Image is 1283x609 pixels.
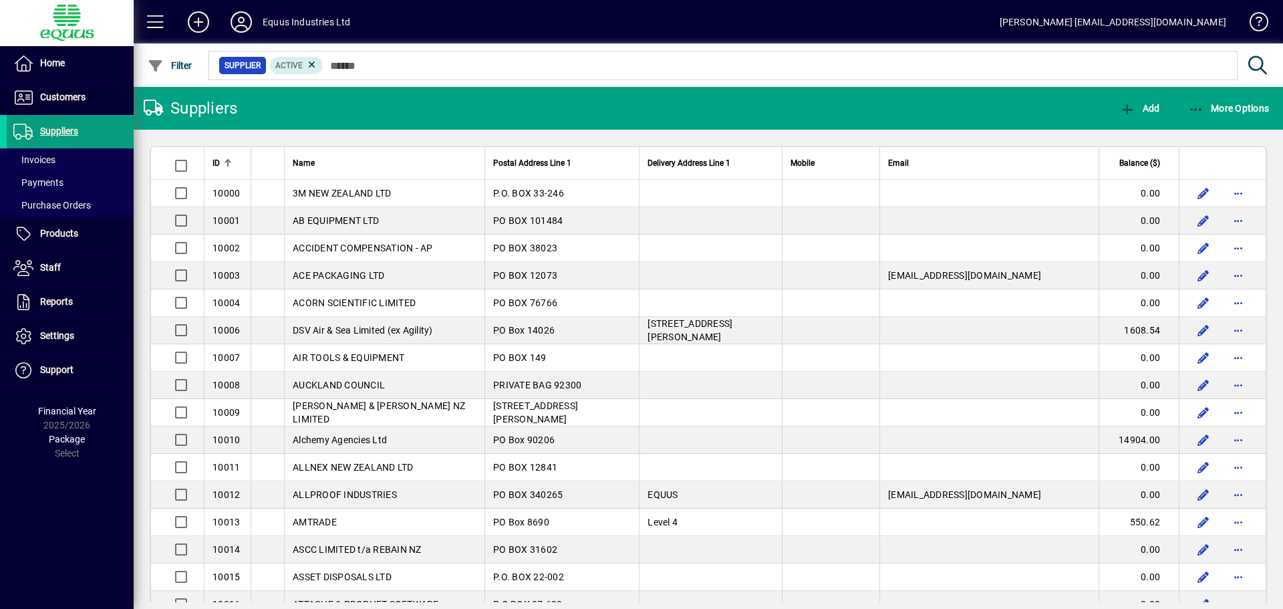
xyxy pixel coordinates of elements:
[1099,262,1179,289] td: 0.00
[293,435,387,445] span: Alchemy Agencies Ltd
[1099,289,1179,317] td: 0.00
[293,188,392,199] span: 3M NEW ZEALAND LTD
[1099,207,1179,235] td: 0.00
[7,171,134,194] a: Payments
[275,61,303,70] span: Active
[1228,566,1249,588] button: More options
[1099,536,1179,564] td: 0.00
[40,92,86,102] span: Customers
[1099,509,1179,536] td: 550.62
[888,270,1041,281] span: [EMAIL_ADDRESS][DOMAIN_NAME]
[7,47,134,80] a: Home
[13,154,55,165] span: Invoices
[888,156,909,170] span: Email
[1000,11,1226,33] div: [PERSON_NAME] [EMAIL_ADDRESS][DOMAIN_NAME]
[1228,402,1249,423] button: More options
[212,544,240,555] span: 10014
[293,156,315,170] span: Name
[40,228,78,239] span: Products
[1099,180,1179,207] td: 0.00
[1228,347,1249,368] button: More options
[212,489,240,500] span: 10012
[1193,402,1214,423] button: Edit
[1099,427,1179,454] td: 14904.00
[493,156,571,170] span: Postal Address Line 1
[1099,372,1179,399] td: 0.00
[1099,399,1179,427] td: 0.00
[1228,210,1249,231] button: More options
[225,59,261,72] span: Supplier
[791,156,815,170] span: Mobile
[270,57,323,74] mat-chip: Activation Status: Active
[648,489,678,500] span: EQUUS
[7,81,134,114] a: Customers
[1193,237,1214,259] button: Edit
[1228,539,1249,560] button: More options
[293,270,384,281] span: ACE PACKAGING LTD
[493,380,581,390] span: PRIVATE BAG 92300
[177,10,220,34] button: Add
[493,544,557,555] span: PO BOX 31602
[212,325,240,336] span: 10006
[648,156,730,170] span: Delivery Address Line 1
[212,270,240,281] span: 10003
[1119,156,1160,170] span: Balance ($)
[1099,564,1179,591] td: 0.00
[293,462,414,473] span: ALLNEX NEW ZEALAND LTD
[212,572,240,582] span: 10015
[493,489,563,500] span: PO BOX 340265
[7,217,134,251] a: Products
[293,243,433,253] span: ACCIDENT COMPENSATION - AP
[293,352,404,363] span: AIR TOOLS & EQUIPMENT
[263,11,351,33] div: Equus Industries Ltd
[212,188,240,199] span: 10000
[7,148,134,171] a: Invoices
[888,489,1041,500] span: [EMAIL_ADDRESS][DOMAIN_NAME]
[40,126,78,136] span: Suppliers
[1119,103,1159,114] span: Add
[493,572,564,582] span: P.O. BOX 22-002
[1193,429,1214,451] button: Edit
[1193,484,1214,505] button: Edit
[7,251,134,285] a: Staff
[212,243,240,253] span: 10002
[7,285,134,319] a: Reports
[1193,374,1214,396] button: Edit
[1228,265,1249,286] button: More options
[1228,237,1249,259] button: More options
[1193,292,1214,314] button: Edit
[1228,374,1249,396] button: More options
[1116,96,1163,120] button: Add
[212,517,240,527] span: 10013
[493,325,555,336] span: PO Box 14026
[40,57,65,68] span: Home
[493,270,557,281] span: PO BOX 12073
[493,188,564,199] span: P.O. BOX 33-246
[212,215,240,226] span: 10001
[493,517,549,527] span: PO Box 8690
[493,215,563,226] span: PO BOX 101484
[293,572,392,582] span: ASSET DISPOSALS LTD
[888,156,1091,170] div: Email
[293,489,397,500] span: ALLPROOF INDUSTRIES
[1228,320,1249,341] button: More options
[1193,320,1214,341] button: Edit
[38,406,96,416] span: Financial Year
[493,243,557,253] span: PO BOX 38023
[293,400,465,424] span: [PERSON_NAME] & [PERSON_NAME] NZ LIMITED
[1240,3,1266,46] a: Knowledge Base
[212,156,243,170] div: ID
[7,320,134,353] a: Settings
[1185,96,1273,120] button: More Options
[144,53,196,78] button: Filter
[1193,539,1214,560] button: Edit
[1228,292,1249,314] button: More options
[1228,511,1249,533] button: More options
[1099,235,1179,262] td: 0.00
[293,156,476,170] div: Name
[40,262,61,273] span: Staff
[1228,429,1249,451] button: More options
[148,60,192,71] span: Filter
[7,354,134,387] a: Support
[212,435,240,445] span: 10010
